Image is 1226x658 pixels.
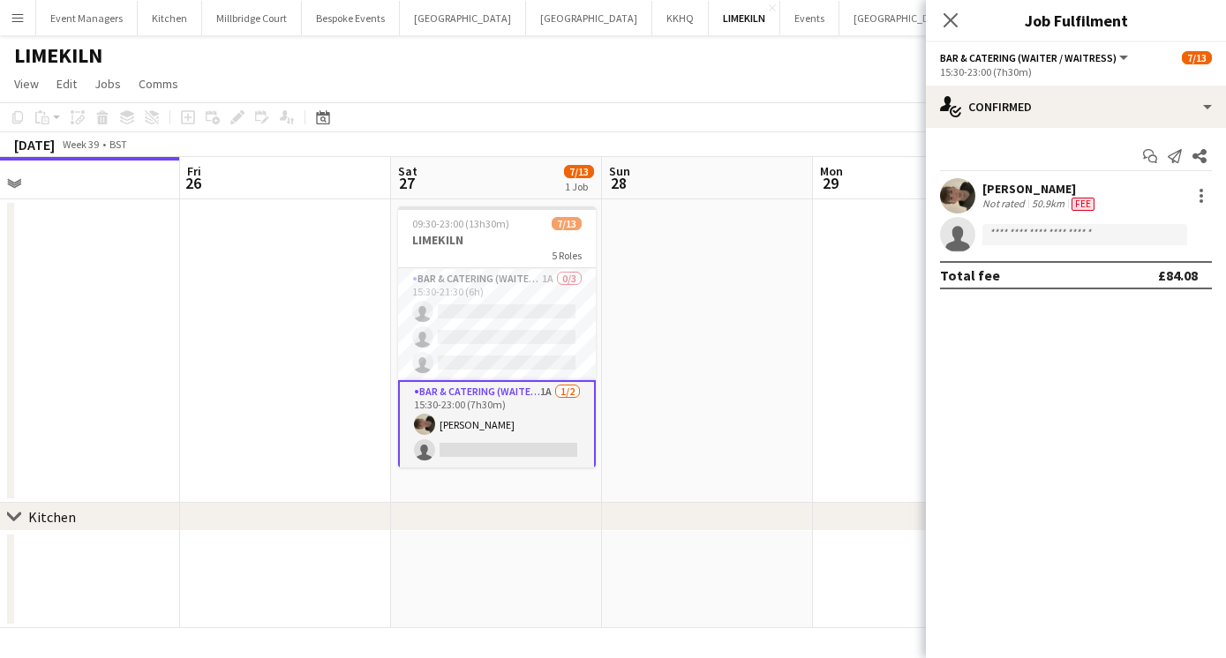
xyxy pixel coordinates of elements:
a: Comms [132,72,185,95]
span: View [14,76,39,92]
div: Total fee [940,266,1000,284]
span: Jobs [94,76,121,92]
button: [GEOGRAPHIC_DATA] [526,1,652,35]
app-card-role: Bar & Catering (Waiter / waitress)1A0/315:30-21:30 (6h) [398,269,596,380]
div: [PERSON_NAME] [982,181,1098,197]
button: Events [780,1,839,35]
span: Week 39 [58,138,102,151]
div: Confirmed [926,86,1226,128]
app-job-card: 09:30-23:00 (13h30m)7/13LIMEKILN5 Roles[PERSON_NAME] Bar & Catering (Waiter / waitress)1A0/315:30... [398,206,596,467]
span: 7/13 [564,165,594,178]
button: LIMEKILN [709,1,780,35]
span: 09:30-23:00 (13h30m) [412,217,509,230]
span: 26 [184,173,201,193]
h3: Job Fulfilment [926,9,1226,32]
span: 5 Roles [552,249,582,262]
span: Fri [187,163,201,179]
div: 1 Job [565,180,593,193]
div: 15:30-23:00 (7h30m) [940,65,1212,79]
span: 7/13 [552,217,582,230]
div: Not rated [982,197,1028,211]
h1: LIMEKILN [14,42,102,69]
span: 7/13 [1182,51,1212,64]
a: View [7,72,46,95]
span: Fee [1072,198,1094,211]
button: Kitchen [138,1,202,35]
button: Bespoke Events [302,1,400,35]
button: Millbridge Court [202,1,302,35]
a: Edit [49,72,84,95]
div: Kitchen [28,508,76,526]
span: Edit [56,76,77,92]
button: [GEOGRAPHIC_DATA] [839,1,966,35]
span: 28 [606,173,630,193]
div: Crew has different fees then in role [1068,197,1098,211]
span: Bar & Catering (Waiter / waitress) [940,51,1117,64]
span: 27 [395,173,417,193]
button: [GEOGRAPHIC_DATA] [400,1,526,35]
app-card-role: Bar & Catering (Waiter / waitress)1A1/215:30-23:00 (7h30m)[PERSON_NAME] [398,380,596,469]
button: KKHQ [652,1,709,35]
button: Bar & Catering (Waiter / waitress) [940,51,1131,64]
div: BST [109,138,127,151]
span: Mon [820,163,843,179]
span: Sat [398,163,417,179]
div: [DATE] [14,136,55,153]
span: Sun [609,163,630,179]
h3: LIMEKILN [398,232,596,248]
a: Jobs [87,72,128,95]
span: 29 [817,173,843,193]
div: £84.08 [1158,266,1198,284]
span: Comms [139,76,178,92]
button: Event Managers [36,1,138,35]
div: 50.9km [1028,197,1068,211]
